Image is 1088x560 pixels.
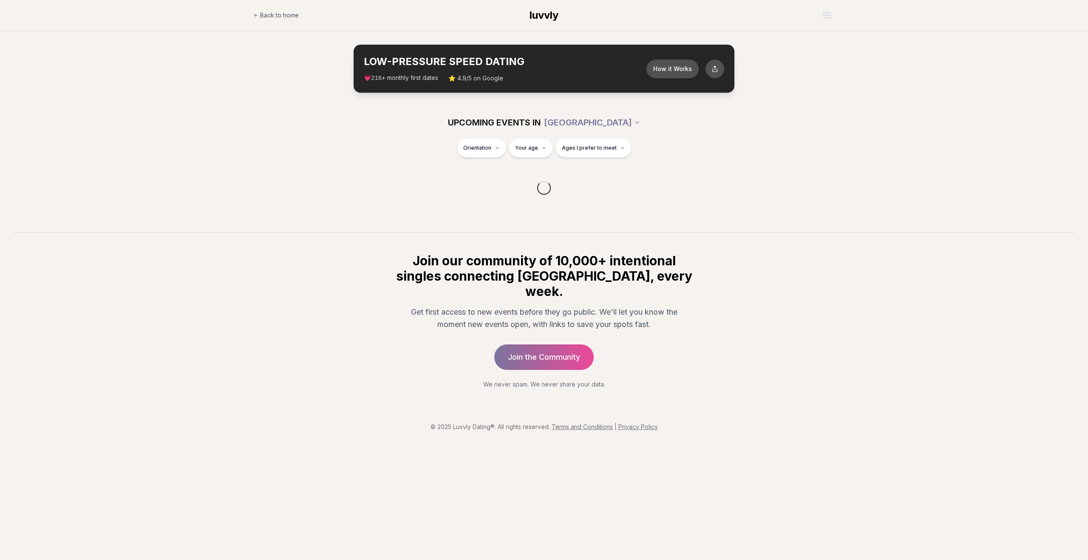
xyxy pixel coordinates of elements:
[394,253,694,299] h2: Join our community of 10,000+ intentional singles connecting [GEOGRAPHIC_DATA], every week.
[253,7,299,24] a: Back to home
[494,344,594,370] a: Join the Community
[364,55,646,68] h2: LOW-PRESSURE SPEED DATING
[556,139,631,157] button: Ages I prefer to meet
[544,113,640,132] button: [GEOGRAPHIC_DATA]
[618,423,658,430] a: Privacy Policy
[457,139,506,157] button: Orientation
[615,423,617,430] span: |
[463,145,491,151] span: Orientation
[515,145,538,151] span: Your age
[530,9,558,22] a: luvvly
[448,117,541,128] span: UPCOMING EVENTS IN
[371,75,382,82] span: 216
[646,60,699,78] button: How it Works
[401,306,687,331] p: Get first access to new events before they go public. We'll let you know the moment new events op...
[819,9,835,22] button: Open menu
[448,74,503,82] span: ⭐ 4.9/5 on Google
[7,423,1081,431] p: © 2025 Luvvly Dating®. All rights reserved.
[260,11,299,20] span: Back to home
[530,9,558,21] span: luvvly
[562,145,617,151] span: Ages I prefer to meet
[394,380,694,389] p: We never spam. We never share your data.
[364,74,438,82] span: 💗 + monthly first dates
[509,139,552,157] button: Your age
[552,423,613,430] a: Terms and Conditions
